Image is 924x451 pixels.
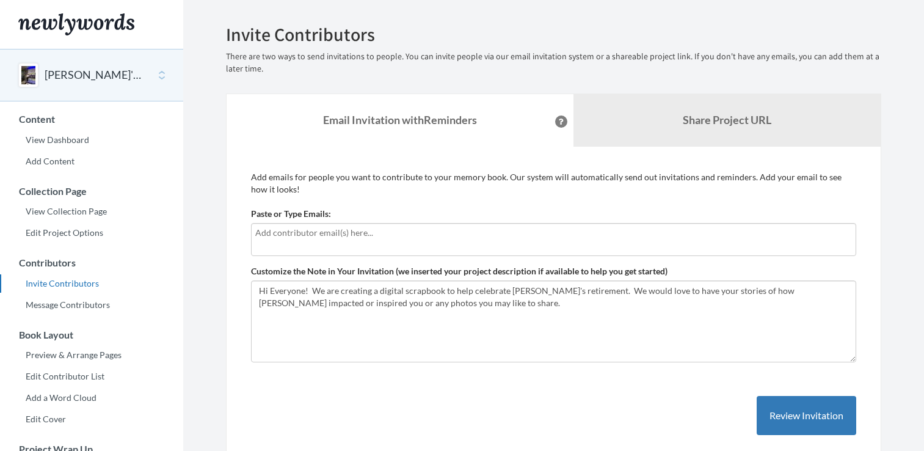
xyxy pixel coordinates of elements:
p: Add emails for people you want to contribute to your memory book. Our system will automatically s... [251,171,856,196]
h3: Collection Page [1,186,183,197]
strong: Email Invitation with Reminders [323,113,477,127]
h3: Content [1,114,183,125]
button: Review Invitation [757,396,856,436]
textarea: Hi Everyone! We are creating a digital scrapbook to help celebrate [PERSON_NAME]'s retirement. We... [251,280,856,362]
h2: Invite Contributors [226,24,881,45]
img: Newlywords logo [18,13,134,35]
button: [PERSON_NAME]'s Retirement [45,67,144,83]
p: There are two ways to send invitations to people. You can invite people via our email invitation ... [226,51,881,75]
label: Customize the Note in Your Invitation (we inserted your project description if available to help ... [251,265,668,277]
b: Share Project URL [683,113,771,127]
label: Paste or Type Emails: [251,208,331,220]
h3: Contributors [1,257,183,268]
h3: Book Layout [1,329,183,340]
input: Add contributor email(s) here... [255,226,852,240]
